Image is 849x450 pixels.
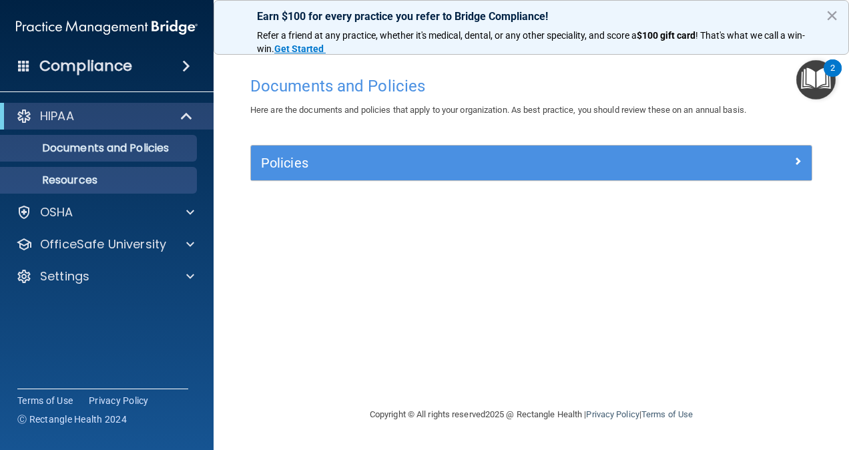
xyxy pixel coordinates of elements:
p: Documents and Policies [9,142,191,155]
p: Earn $100 for every practice you refer to Bridge Compliance! [257,10,806,23]
strong: $100 gift card [637,30,695,41]
a: Terms of Use [17,394,73,407]
span: Here are the documents and policies that apply to your organization. As best practice, you should... [250,105,746,115]
button: Open Resource Center, 2 new notifications [796,60,836,99]
a: Settings [16,268,194,284]
div: 2 [830,68,835,85]
a: Policies [261,152,802,174]
p: Resources [9,174,191,187]
p: OSHA [40,204,73,220]
a: Get Started [274,43,326,54]
img: PMB logo [16,14,198,41]
h4: Compliance [39,57,132,75]
a: Privacy Policy [586,409,639,419]
strong: Get Started [274,43,324,54]
p: Settings [40,268,89,284]
span: ! That's what we call a win-win. [257,30,805,54]
a: Privacy Policy [89,394,149,407]
span: Ⓒ Rectangle Health 2024 [17,413,127,426]
a: OfficeSafe University [16,236,194,252]
div: Copyright © All rights reserved 2025 @ Rectangle Health | | [288,393,775,436]
a: OSHA [16,204,194,220]
button: Close [826,5,838,26]
h4: Documents and Policies [250,77,812,95]
span: Refer a friend at any practice, whether it's medical, dental, or any other speciality, and score a [257,30,637,41]
a: Terms of Use [641,409,693,419]
h5: Policies [261,156,661,170]
p: OfficeSafe University [40,236,166,252]
p: HIPAA [40,108,74,124]
a: HIPAA [16,108,194,124]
